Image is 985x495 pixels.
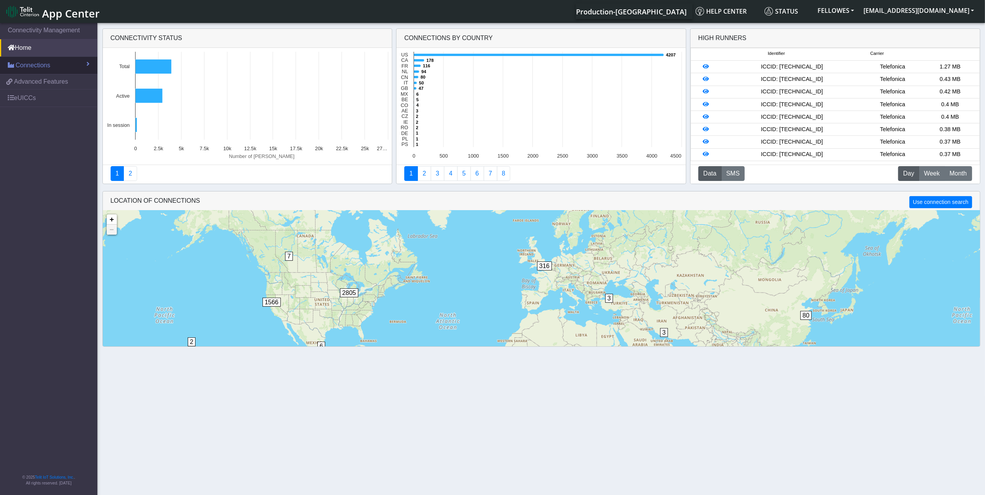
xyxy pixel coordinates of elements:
a: Zero Session [484,166,497,181]
text: GB [401,85,409,91]
a: Connections By Country [404,166,418,181]
a: 14 Days Trend [470,166,484,181]
a: Telit IoT Solutions, Inc. [35,475,74,479]
text: 15k [269,146,277,151]
a: Your current platform instance [576,4,686,19]
text: FR [402,63,408,69]
text: 4207 [666,53,676,57]
text: In session [107,122,130,128]
span: 80 [800,311,812,320]
span: Production-[GEOGRAPHIC_DATA] [576,7,687,16]
img: knowledge.svg [696,7,704,16]
span: App Center [42,6,100,21]
button: Week [919,166,945,181]
text: 10k [223,146,231,151]
img: logo-telit-cinterion-gw-new.png [6,5,39,18]
button: Day [898,166,919,181]
div: High Runners [698,33,747,43]
text: US [401,52,408,58]
text: 2000 [527,153,538,159]
div: ICCID: [TECHNICAL_ID] [720,113,864,121]
button: Use connection search [909,196,972,208]
span: Identifier [768,50,785,57]
a: Zoom in [107,214,117,225]
span: 3 [605,294,613,303]
span: 2805 [340,288,359,297]
text: DE [401,130,408,136]
span: Status [765,7,798,16]
span: 1566 [263,298,281,307]
text: 3500 [617,153,627,159]
text: 178 [426,58,434,63]
div: Telefonica [864,125,922,134]
span: 2 [188,337,196,346]
div: ICCID: [TECHNICAL_ID] [720,100,864,109]
text: RO [401,125,408,130]
text: 17.5k [290,146,302,151]
text: 0 [134,146,137,151]
text: 3000 [587,153,598,159]
text: 116 [423,63,430,68]
span: Carrier [870,50,884,57]
span: 316 [537,262,552,270]
div: Telefonica [864,88,922,96]
span: 6 [317,342,326,351]
a: Zoom out [107,225,117,235]
text: 4 [416,103,419,107]
div: 0.4 MB [922,113,979,121]
span: Help center [696,7,747,16]
text: 2.5k [153,146,163,151]
div: Telefonica [864,138,922,146]
div: ICCID: [TECHNICAL_ID] [720,138,864,146]
div: LOCATION OF CONNECTIONS [103,191,980,211]
div: 3 [660,328,668,351]
a: App Center [6,3,99,20]
a: Deployment status [123,166,137,181]
text: 5k [179,146,184,151]
a: Help center [692,4,761,19]
text: Number of [PERSON_NAME] [229,153,294,159]
text: 2 [416,120,418,125]
text: MX [401,91,409,97]
span: Month [950,169,967,178]
div: ICCID: [TECHNICAL_ID] [720,150,864,159]
a: Usage by Carrier [457,166,471,181]
div: 0.37 MB [922,150,979,159]
a: Connections By Carrier [444,166,458,181]
span: Day [903,169,914,178]
text: 1000 [468,153,479,159]
div: ICCID: [TECHNICAL_ID] [720,88,864,96]
div: ICCID: [TECHNICAL_ID] [720,75,864,84]
text: 1 [416,131,418,135]
text: CO [401,102,408,108]
div: Connections By Country [396,29,686,48]
div: 0.42 MB [922,88,979,96]
div: Telefonica [864,75,922,84]
span: 3 [660,328,668,337]
text: PL [402,136,409,142]
text: 2 [416,125,418,130]
div: 0.37 MB [922,138,979,146]
div: ICCID: [TECHNICAL_ID] [720,63,864,71]
div: Connectivity status [103,29,392,48]
text: NL [402,68,408,74]
span: 7 [285,252,293,261]
nav: Summary paging [111,166,384,181]
text: 47 [419,86,423,91]
div: 0.43 MB [922,75,979,84]
text: 1500 [498,153,509,159]
text: 4500 [670,153,681,159]
text: 20k [315,146,323,151]
text: Total [119,63,129,69]
text: 80 [421,75,425,79]
text: 6 [416,92,419,97]
span: Advanced Features [14,77,68,86]
span: Connections [16,61,50,70]
text: 22.5k [336,146,348,151]
text: 1 [416,137,418,141]
button: Month [944,166,972,181]
div: 1.27 MB [922,63,979,71]
button: SMS [721,166,745,181]
text: Active [116,93,130,99]
div: ICCID: [TECHNICAL_ID] [720,125,864,134]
